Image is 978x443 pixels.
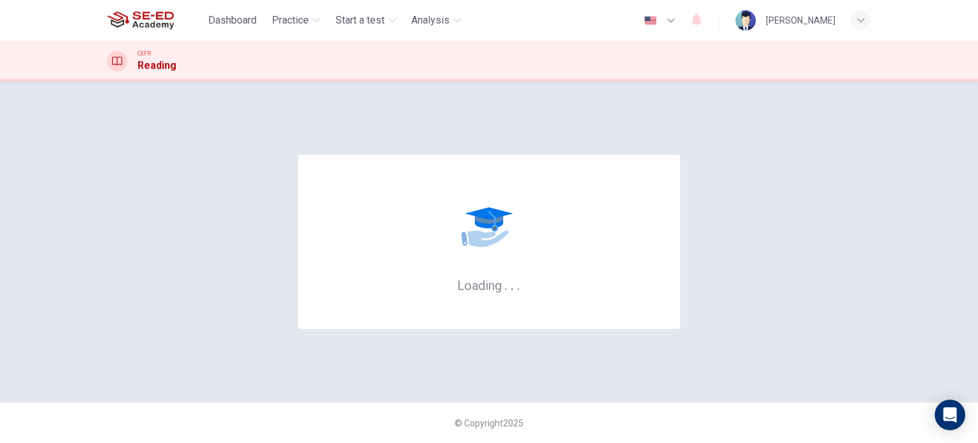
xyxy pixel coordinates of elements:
a: SE-ED Academy logo [107,8,203,33]
span: Analysis [411,13,450,28]
button: Practice [267,9,325,32]
span: Practice [272,13,309,28]
h6: . [504,273,508,294]
span: Dashboard [208,13,257,28]
span: CEFR [138,49,151,58]
button: Start a test [330,9,401,32]
span: © Copyright 2025 [455,418,523,428]
h6: Loading [457,277,521,293]
button: Dashboard [203,9,262,32]
img: en [642,16,658,25]
h6: . [516,273,521,294]
span: Start a test [336,13,385,28]
img: SE-ED Academy logo [107,8,174,33]
h6: . [510,273,514,294]
div: Open Intercom Messenger [935,400,965,430]
img: Profile picture [735,10,756,31]
button: Analysis [406,9,466,32]
div: [PERSON_NAME] [766,13,835,28]
h1: Reading [138,58,176,73]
